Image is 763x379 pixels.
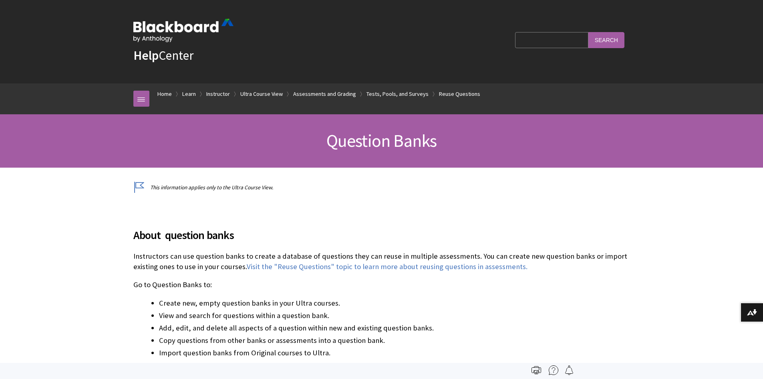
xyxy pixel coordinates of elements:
[133,184,630,191] p: This information applies only to the Ultra Course View.
[206,89,230,99] a: Instructor
[159,298,630,309] li: Create new, empty question banks in your Ultra courses.
[133,251,630,272] p: Instructors can use question banks to create a database of questions they can reuse in multiple a...
[564,365,574,375] img: Follow this page
[157,89,172,99] a: Home
[549,365,558,375] img: More help
[588,32,624,48] input: Search
[159,322,630,334] li: Add, edit, and delete all aspects of a question within new and existing question banks.
[439,89,480,99] a: Reuse Questions
[133,47,159,63] strong: Help
[133,47,193,63] a: HelpCenter
[240,89,283,99] a: Ultra Course View
[133,280,630,290] p: Go to Question Banks to:
[247,262,527,272] a: Visit the "Reuse Questions" topic to learn more about reusing questions in assessments.
[366,89,429,99] a: Tests, Pools, and Surveys
[159,347,630,359] li: Import question banks from Original courses to Ultra.
[326,130,437,152] span: Question Banks
[159,310,630,321] li: View and search for questions within a question bank.
[133,227,630,243] span: About question banks
[133,19,234,42] img: Blackboard by Anthology
[182,89,196,99] a: Learn
[159,335,630,346] li: Copy questions from other banks or assessments into a question bank.
[293,89,356,99] a: Assessments and Grading
[531,365,541,375] img: Print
